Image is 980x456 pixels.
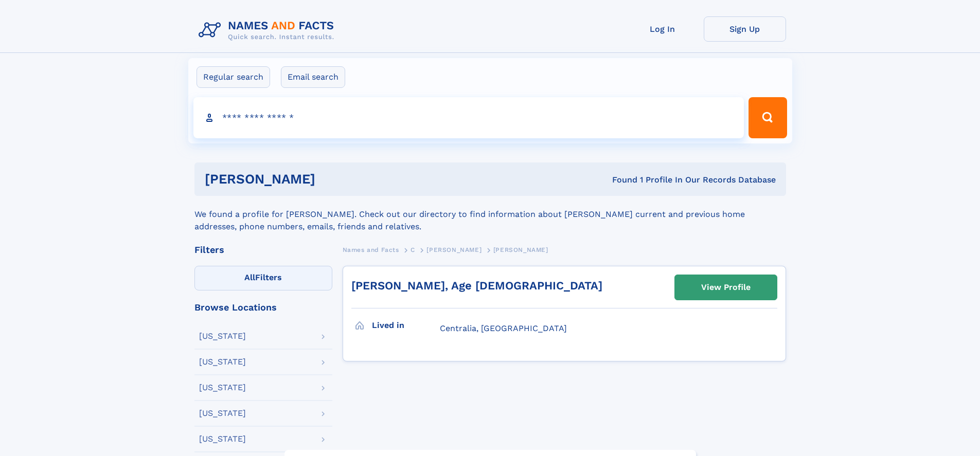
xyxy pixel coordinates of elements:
label: Email search [281,66,345,88]
div: [US_STATE] [199,384,246,392]
a: [PERSON_NAME], Age [DEMOGRAPHIC_DATA] [351,279,602,292]
label: Regular search [197,66,270,88]
div: [US_STATE] [199,332,246,340]
div: We found a profile for [PERSON_NAME]. Check out our directory to find information about [PERSON_N... [194,196,786,233]
div: [US_STATE] [199,409,246,417]
label: Filters [194,266,332,290]
span: C [411,246,415,253]
a: View Profile [675,275,777,300]
span: Centralia, [GEOGRAPHIC_DATA] [440,323,567,333]
div: [US_STATE] [199,358,246,366]
a: [PERSON_NAME] [426,243,482,256]
button: Search Button [749,97,787,138]
div: View Profile [701,276,751,299]
input: search input [193,97,744,138]
span: [PERSON_NAME] [493,246,548,253]
span: [PERSON_NAME] [426,246,482,253]
div: Filters [194,245,332,254]
h3: Lived in [372,317,440,334]
a: Log In [621,16,704,42]
h1: [PERSON_NAME] [205,173,464,186]
img: Logo Names and Facts [194,16,343,44]
span: All [244,272,255,282]
div: Found 1 Profile In Our Records Database [464,174,776,186]
div: Browse Locations [194,303,332,312]
a: C [411,243,415,256]
a: Names and Facts [343,243,399,256]
div: [US_STATE] [199,435,246,443]
a: Sign Up [704,16,786,42]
